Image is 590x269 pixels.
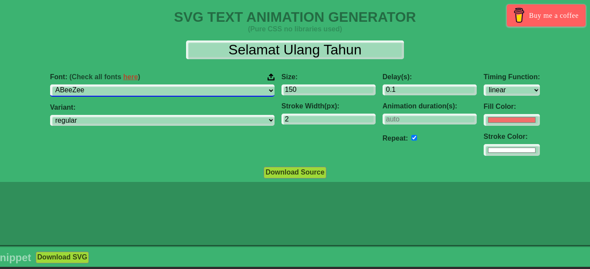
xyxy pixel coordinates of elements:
[383,73,477,81] label: Delay(s):
[36,252,89,263] button: Download SVG
[484,73,540,81] label: Timing Function:
[186,40,404,59] input: Input Text Here
[50,73,140,81] span: Font:
[484,133,540,141] label: Stroke Color:
[383,114,477,124] input: auto
[281,84,376,95] input: 100
[264,167,326,178] button: Download Source
[123,73,138,81] a: here
[268,73,275,81] img: Upload your font
[383,102,477,110] label: Animation duration(s):
[383,134,408,142] label: Repeat:
[281,73,376,81] label: Size:
[529,8,579,23] span: Buy me a coffee
[281,114,376,124] input: 2px
[411,135,417,141] input: auto
[69,73,140,81] span: (Check all fonts )
[281,102,376,110] label: Stroke Width(px):
[512,8,527,23] img: Buy me a coffee
[50,104,275,111] label: Variant:
[383,84,477,95] input: 0.1s
[484,103,540,111] label: Fill Color:
[507,4,586,27] a: Buy me a coffee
